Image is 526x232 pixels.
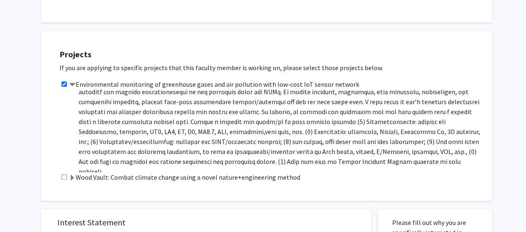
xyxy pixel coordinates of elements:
label: Wood Vault: Combat climate change using a novel nature+engineering method [69,172,300,182]
label: Environmental monitoring of greenhouse gases and air pollution with low-cost IoT sensor network [69,79,359,89]
iframe: Chat [6,195,35,226]
p: If you are applying to specific projects that this faculty member is working on, please select th... [59,63,484,73]
p: Lore ipsum do sitam consectetur adipiscing elitsed doei-tempori utlaboreet dolo ma ali enimadmin ... [79,57,484,176]
h5: Interest Statement [57,217,355,227]
strong: Projects [59,49,91,59]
